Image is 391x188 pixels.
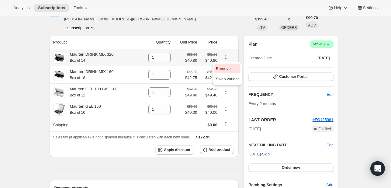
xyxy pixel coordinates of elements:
span: Swap variant [216,77,239,81]
h2: FREQUENCY [248,92,327,98]
small: $51.00 [187,53,197,56]
small: $51.00 [207,53,217,56]
button: Customer Portal [248,72,333,81]
img: product img [53,51,65,64]
th: Shipping [50,118,139,131]
small: Box of 12 [70,93,85,97]
span: 2 [288,17,290,22]
small: $52.00 [207,87,217,91]
button: Product actions [221,54,231,60]
div: Open Intercom Messenger [370,161,385,176]
small: $50.00 [187,105,197,108]
span: Every 2 months [248,101,276,106]
span: $49.40 [201,92,217,98]
button: Product actions [221,88,231,95]
button: $199.40 [252,15,272,23]
th: Price [199,36,219,49]
small: Box of 18 [70,76,85,80]
button: Add product [200,145,234,154]
span: $42.75 [185,75,197,81]
button: Settings [353,4,381,12]
span: Add product [209,147,230,152]
span: Remove [216,66,230,71]
span: $172.95 [196,135,210,139]
button: Tools [70,4,93,12]
span: [DATE] [318,56,330,61]
button: Product actions [64,25,95,31]
span: Add [326,182,333,188]
button: Swap variant [214,74,240,84]
div: Maurten DRINK MIX 160 [65,69,114,81]
button: Edit [323,90,337,99]
button: Skip [258,149,273,159]
small: $52.00 [187,87,197,91]
th: Unit Price [172,36,199,49]
span: Apply discount [164,148,190,152]
h6: Batching Settings [248,182,326,188]
button: [DATE] [314,54,334,62]
button: Product actions [221,106,231,112]
span: ORDERS [281,26,297,30]
button: Apply discount [155,145,194,155]
span: $49.40 [185,92,197,98]
button: Subscriptions [34,4,69,12]
button: 2 [284,15,294,23]
span: [DATE] [248,126,261,132]
button: Remove [214,64,240,73]
img: product img [53,103,65,116]
span: LTV [259,26,265,30]
span: Order now [282,165,300,170]
span: Active [313,41,331,47]
span: $199.40 [255,17,268,22]
small: $50.00 [207,105,217,108]
th: Product [50,36,139,49]
span: Subscriptions [38,5,65,10]
span: $42.75 [201,75,217,81]
a: #FG125981 [313,117,334,122]
small: Box of 14 [70,58,85,63]
span: Help [334,5,342,10]
small: Box of 10 [70,110,85,115]
span: Tools [74,5,83,10]
span: $40.80 [185,57,197,64]
img: product img [53,69,65,81]
span: Sales tax (if applicable) is not displayed because it is calculated with each new order. [53,135,190,139]
button: Help [324,4,352,12]
h2: NEXT BILLING DATE [248,142,327,148]
button: #FG125981 [313,117,334,123]
span: Skip [262,151,270,157]
span: Settings [363,5,378,10]
span: Analytics [13,5,29,10]
span: [DATE] · [248,152,270,156]
button: Edit [327,142,333,148]
span: Edit [327,92,333,98]
span: [PERSON_NAME][EMAIL_ADDRESS][PERSON_NAME][DOMAIN_NAME] [64,16,196,22]
button: Order now [248,163,333,172]
button: Analytics [10,4,33,12]
h2: Plan [248,41,258,47]
span: $99.70 [306,15,318,21]
span: $40.00 [201,110,217,116]
small: $45.00 [207,70,217,74]
span: $0.00 [207,123,217,127]
span: Created Date [248,55,272,61]
img: product img [53,86,65,98]
span: Fulfilled [318,127,331,131]
th: Quantity [139,36,172,49]
div: Maurten GEL 100 CAF 100 [65,86,118,98]
button: Shipping actions [221,121,231,127]
div: Maurten GEL 160 [65,103,101,116]
span: AOV [308,23,316,27]
small: $45.00 [187,70,197,74]
span: Customer Portal [279,74,307,79]
span: $40.00 [185,110,197,116]
div: Maurten DRINK MIX 320 [65,51,114,64]
h2: LAST ORDER [248,117,313,123]
span: $40.80 [201,57,217,64]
